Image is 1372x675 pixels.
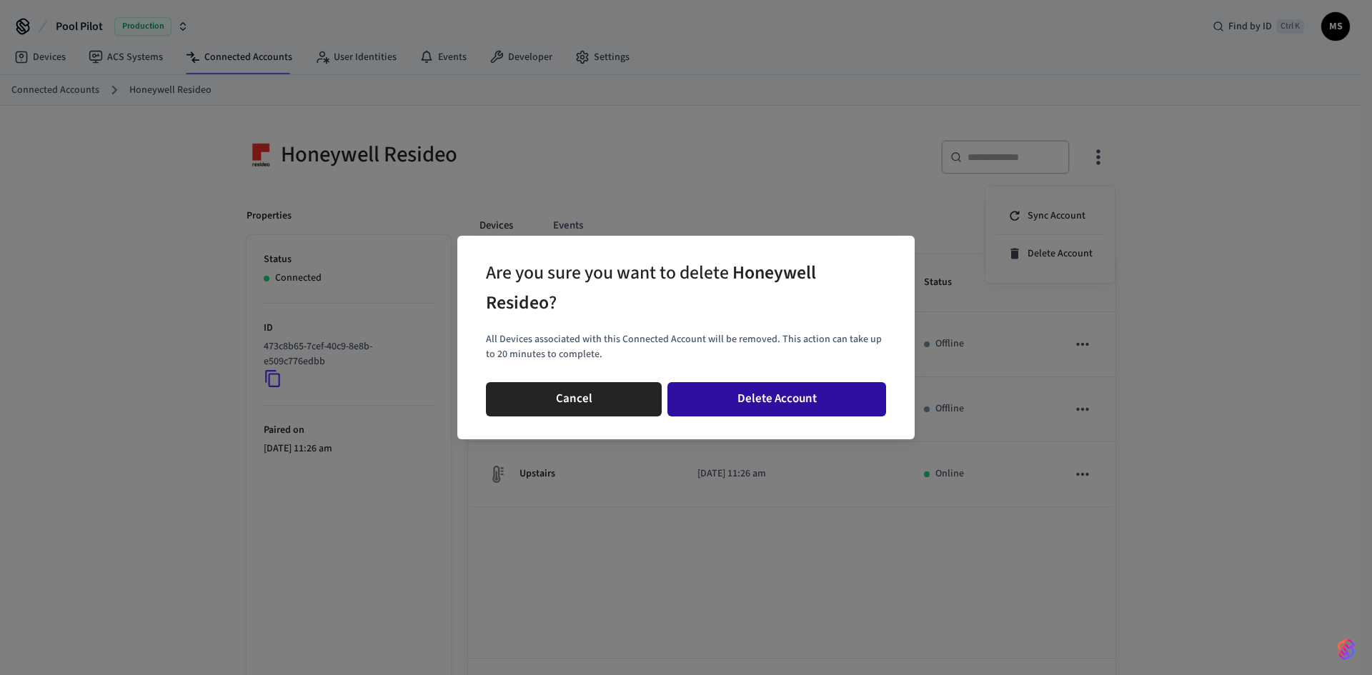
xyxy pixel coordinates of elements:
[486,332,886,362] p: All Devices associated with this Connected Account will be removed. This action can take up to 20...
[667,382,886,416] button: Delete Account
[1338,638,1355,661] img: SeamLogoGradient.69752ec5.svg
[486,382,662,416] button: Cancel
[486,260,816,315] span: Honeywell Resideo
[486,259,846,317] div: Are you sure you want to delete ?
